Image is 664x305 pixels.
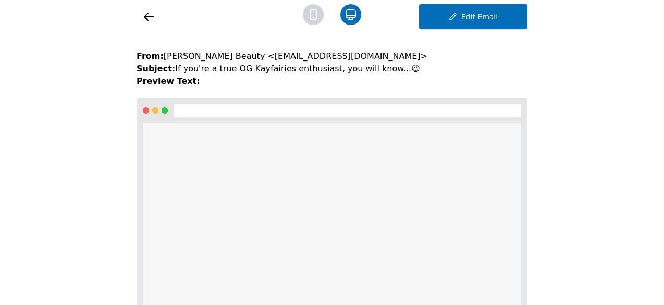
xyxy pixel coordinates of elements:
strong: From: [137,51,164,61]
strong: Preview Text: [137,76,200,86]
button: Edit Email [419,4,527,29]
h4: [PERSON_NAME] Beauty <[EMAIL_ADDRESS][DOMAIN_NAME]> [137,50,527,63]
img: pc.jpg [137,98,527,123]
h4: If you're a true OG Kayfairies enthusiast, you will know...😉 [137,63,527,75]
strong: Subject: [137,64,175,74]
